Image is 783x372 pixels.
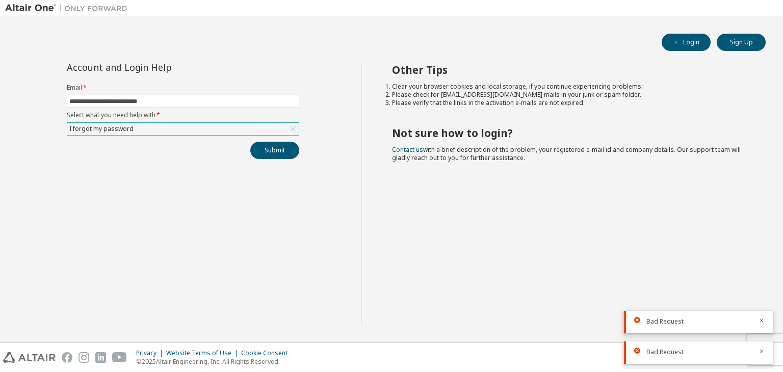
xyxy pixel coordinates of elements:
img: youtube.svg [112,352,127,363]
span: with a brief description of the problem, your registered e-mail id and company details. Our suppo... [392,145,741,162]
div: Privacy [136,349,166,357]
span: Bad Request [646,348,684,356]
li: Please check for [EMAIL_ADDRESS][DOMAIN_NAME] mails in your junk or spam folder. [392,91,748,99]
img: altair_logo.svg [3,352,56,363]
button: Login [662,34,711,51]
label: Email [67,84,299,92]
div: I forgot my password [68,123,135,135]
div: Website Terms of Use [166,349,241,357]
div: I forgot my password [67,123,299,135]
a: Contact us [392,145,423,154]
label: Select what you need help with [67,111,299,119]
button: Sign Up [717,34,766,51]
img: instagram.svg [79,352,89,363]
div: Account and Login Help [67,63,253,71]
h2: Other Tips [392,63,748,76]
img: linkedin.svg [95,352,106,363]
img: facebook.svg [62,352,72,363]
li: Please verify that the links in the activation e-mails are not expired. [392,99,748,107]
li: Clear your browser cookies and local storage, if you continue experiencing problems. [392,83,748,91]
span: Bad Request [646,317,684,326]
div: Cookie Consent [241,349,294,357]
p: © 2025 Altair Engineering, Inc. All Rights Reserved. [136,357,294,366]
img: Altair One [5,3,133,13]
button: Submit [250,142,299,159]
h2: Not sure how to login? [392,126,748,140]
